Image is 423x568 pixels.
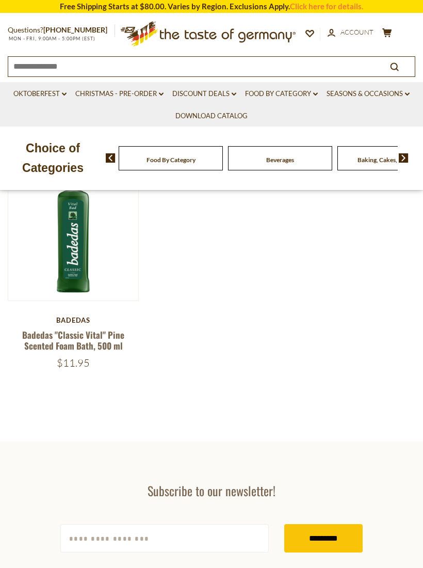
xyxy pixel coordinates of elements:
[357,156,422,164] a: Baking, Cakes, Desserts
[327,88,410,100] a: Seasons & Occasions
[175,111,248,122] a: Download Catalog
[8,170,138,300] img: Badedas Bad Vital
[75,88,164,100] a: Christmas - PRE-ORDER
[245,88,318,100] a: Food By Category
[60,483,363,498] h3: Subscribe to our newsletter!
[147,156,196,164] a: Food By Category
[172,88,236,100] a: Discount Deals
[8,316,139,324] div: Badedas
[340,28,373,36] span: Account
[22,328,124,352] a: Badedas "Classic Vital" Pine Scented Foam Bath, 500 ml
[290,2,363,11] a: Click here for details.
[266,156,294,164] a: Beverages
[43,25,107,34] a: [PHONE_NUMBER]
[8,24,115,37] p: Questions?
[8,36,95,41] span: MON - FRI, 9:00AM - 5:00PM (EST)
[328,27,373,38] a: Account
[106,153,116,163] img: previous arrow
[399,153,409,163] img: next arrow
[57,356,90,369] span: $11.95
[13,88,67,100] a: Oktoberfest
